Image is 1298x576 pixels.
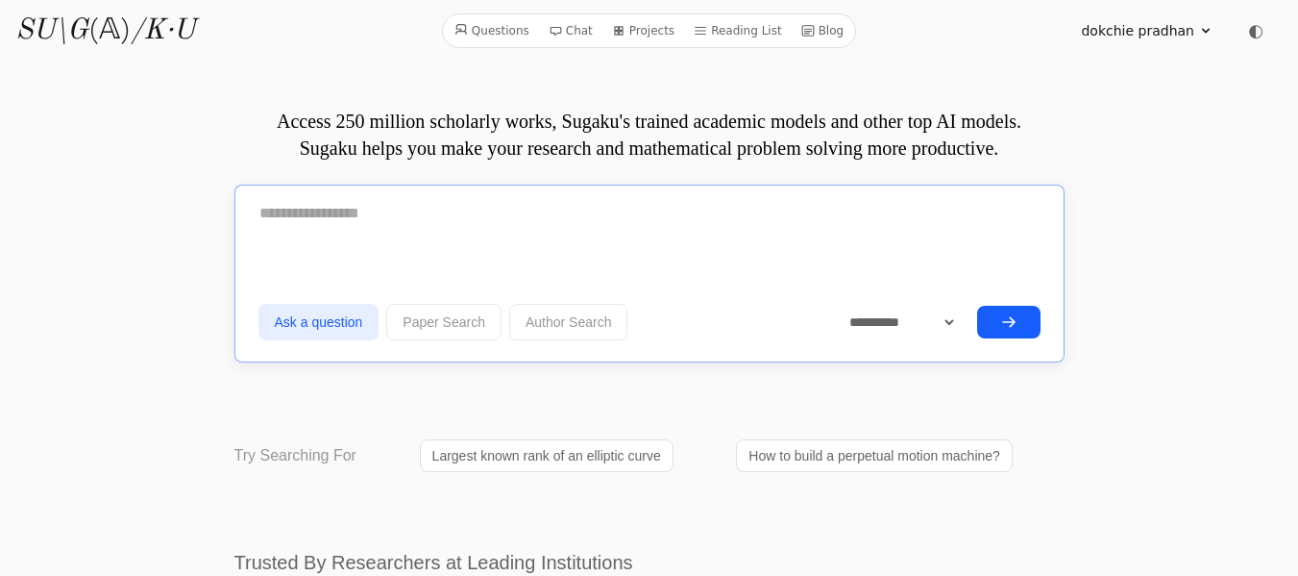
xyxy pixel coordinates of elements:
a: Questions [447,18,537,43]
button: ◐ [1237,12,1275,50]
p: Access 250 million scholarly works, Sugaku's trained academic models and other top AI models. Sug... [234,108,1065,162]
a: SU\G(𝔸)/K·U [15,13,195,48]
span: dokchie pradhan [1081,21,1194,40]
a: Chat [541,18,600,43]
a: Reading List [686,18,790,43]
i: /K·U [131,16,195,45]
i: SU\G [15,16,88,45]
summary: dokchie pradhan [1081,21,1213,40]
a: Largest known rank of an elliptic curve [420,439,673,472]
p: Try Searching For [234,444,356,467]
button: Author Search [509,304,628,340]
span: ◐ [1248,22,1263,39]
button: Ask a question [258,304,380,340]
h2: Trusted By Researchers at Leading Institutions [234,549,1065,576]
a: Projects [604,18,682,43]
a: How to build a perpetual motion machine? [736,439,1013,472]
button: Paper Search [386,304,502,340]
a: Blog [794,18,852,43]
